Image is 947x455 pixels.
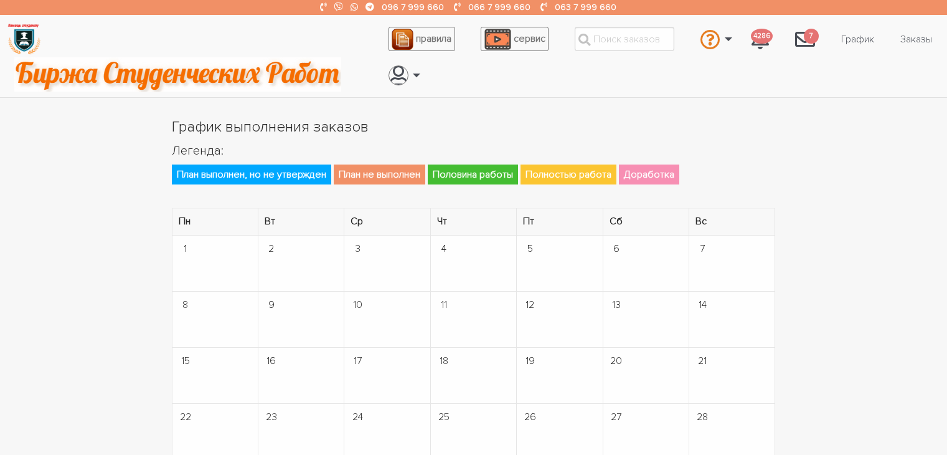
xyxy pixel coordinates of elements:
[785,22,825,56] a: 7
[481,27,549,51] a: сервис
[389,27,455,51] a: правила
[258,209,344,236] th: Вт
[348,239,367,258] span: 3
[607,408,626,426] span: 27
[521,165,616,184] span: Полностью работа
[176,408,195,426] span: 22
[693,352,712,370] span: 21
[831,27,884,51] a: График
[689,209,775,236] th: Вс
[435,239,453,258] span: 4
[517,209,603,236] th: Пт
[693,408,712,426] span: 28
[521,352,539,370] span: 19
[392,29,413,50] img: agreement_icon-feca34a61ba7f3d1581b08bc946b2ec1ccb426f67415f344566775c155b7f62c.png
[348,352,367,370] span: 17
[435,352,453,370] span: 18
[484,29,511,50] img: play_icon-49f7f135c9dc9a03216cfdbccbe1e3994649169d890fb554cedf0eac35a01ba8.png
[428,165,518,184] span: Половина работы
[416,32,451,45] span: правила
[804,29,819,44] span: 7
[603,209,689,236] th: Сб
[172,165,331,184] span: План выполнен, но не утвержден
[262,352,281,370] span: 16
[468,2,530,12] a: 066 7 999 660
[430,209,516,236] th: Чт
[521,408,539,426] span: 26
[7,22,41,56] img: logo-135dea9cf721667cc4ddb0c1795e3ba8b7f362e3d0c04e2cc90b931989920324.png
[607,295,626,314] span: 13
[176,352,195,370] span: 15
[435,295,453,314] span: 11
[262,408,281,426] span: 23
[348,408,367,426] span: 24
[172,117,776,138] h1: График выполнения заказов
[890,27,942,51] a: Заказы
[172,142,776,160] h2: Легенда:
[607,239,626,258] span: 6
[334,165,425,184] span: План не выполнен
[693,295,712,314] span: 14
[262,295,281,314] span: 9
[619,165,679,184] span: Доработка
[742,22,779,56] a: 4286
[521,239,539,258] span: 5
[521,295,539,314] span: 12
[751,29,773,44] span: 4286
[262,239,281,258] span: 2
[555,2,616,12] a: 063 7 999 660
[348,295,367,314] span: 10
[435,408,453,426] span: 25
[344,209,430,236] th: Ср
[575,27,674,51] input: Поиск заказов
[693,239,712,258] span: 7
[176,295,195,314] span: 8
[607,352,626,370] span: 20
[382,2,444,12] a: 096 7 999 660
[514,32,545,45] span: сервис
[176,239,195,258] span: 1
[172,209,258,236] th: Пн
[14,57,341,92] img: motto-2ce64da2796df845c65ce8f9480b9c9d679903764b3ca6da4b6de107518df0fe.gif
